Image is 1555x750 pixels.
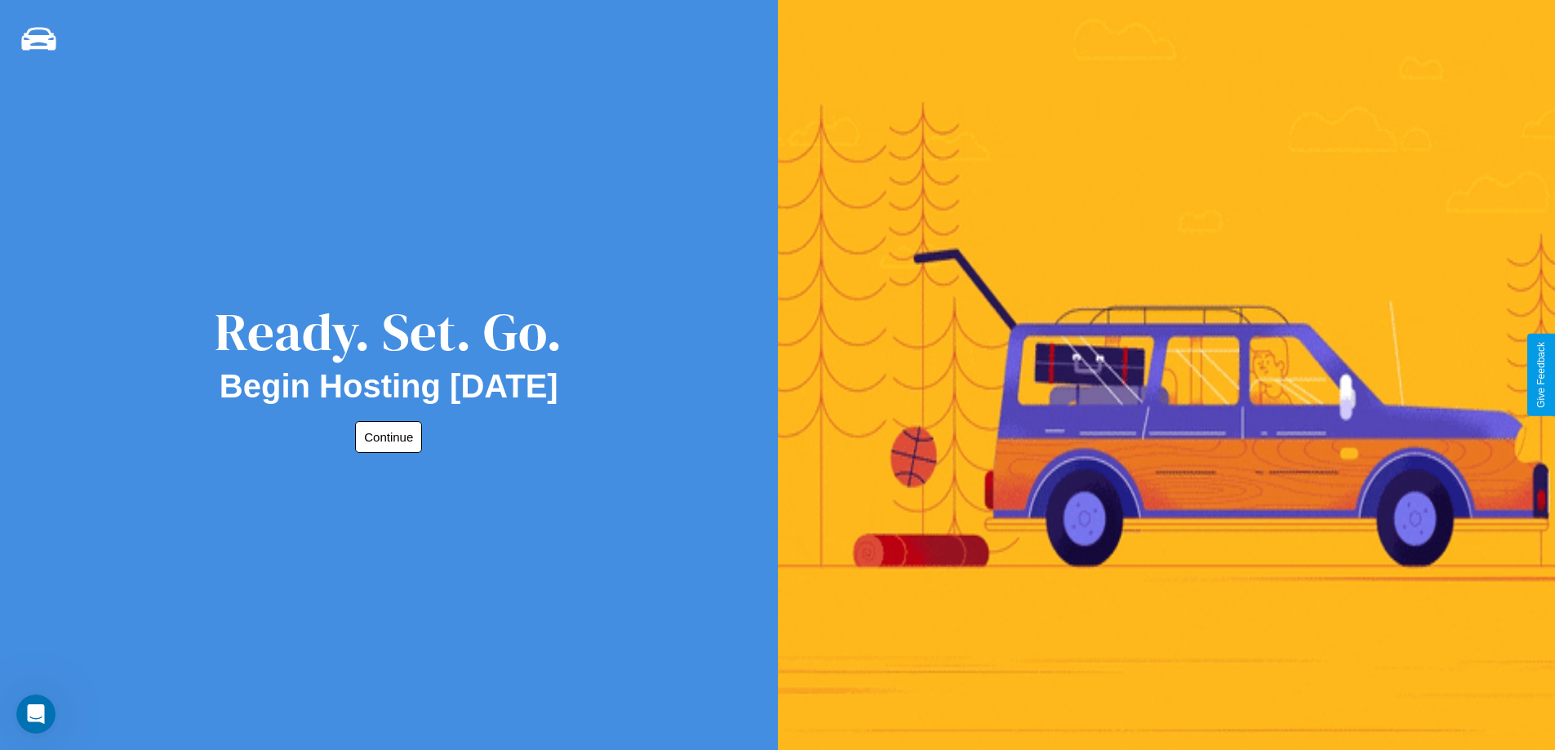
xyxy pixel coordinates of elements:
h2: Begin Hosting [DATE] [220,368,558,405]
div: Give Feedback [1535,342,1547,408]
iframe: Intercom live chat [16,695,56,734]
div: Ready. Set. Go. [215,295,562,368]
button: Continue [355,421,422,453]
